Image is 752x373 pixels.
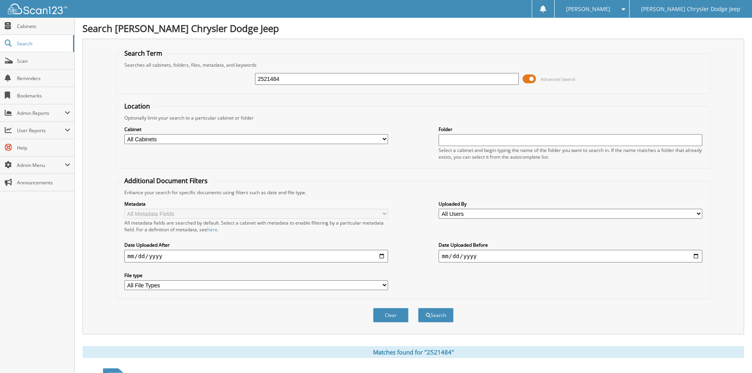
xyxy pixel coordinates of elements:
button: Search [418,308,454,322]
span: [PERSON_NAME] [566,7,610,11]
label: File type [124,272,388,279]
legend: Additional Document Filters [120,176,212,185]
span: Reminders [17,75,70,82]
span: Help [17,144,70,151]
label: Uploaded By [439,201,702,207]
label: Date Uploaded After [124,242,388,248]
label: Cabinet [124,126,388,133]
div: Searches all cabinets, folders, files, metadata, and keywords [120,62,706,68]
span: Advanced Search [540,76,576,82]
h1: Search [PERSON_NAME] Chrysler Dodge Jeep [83,22,744,35]
button: Clear [373,308,409,322]
span: Announcements [17,179,70,186]
legend: Search Term [120,49,166,58]
input: start [124,250,388,262]
label: Date Uploaded Before [439,242,702,248]
span: Search [17,40,69,47]
div: Select a cabinet and begin typing the name of the folder you want to search in. If the name match... [439,147,702,160]
div: Enhance your search for specific documents using filters such as date and file type. [120,189,706,196]
span: Bookmarks [17,92,70,99]
legend: Location [120,102,154,111]
span: Admin Reports [17,110,65,116]
input: end [439,250,702,262]
span: Scan [17,58,70,64]
div: All metadata fields are searched by default. Select a cabinet with metadata to enable filtering b... [124,219,388,233]
div: Optionally limit your search to a particular cabinet or folder [120,114,706,121]
img: scan123-logo-white.svg [8,4,67,14]
span: Cabinets [17,23,70,30]
span: User Reports [17,127,65,134]
span: Admin Menu [17,162,65,169]
a: here [207,226,218,233]
label: Metadata [124,201,388,207]
div: Matches found for "2521484" [83,346,744,358]
label: Folder [439,126,702,133]
span: [PERSON_NAME] Chrysler Dodge Jeep [641,7,741,11]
